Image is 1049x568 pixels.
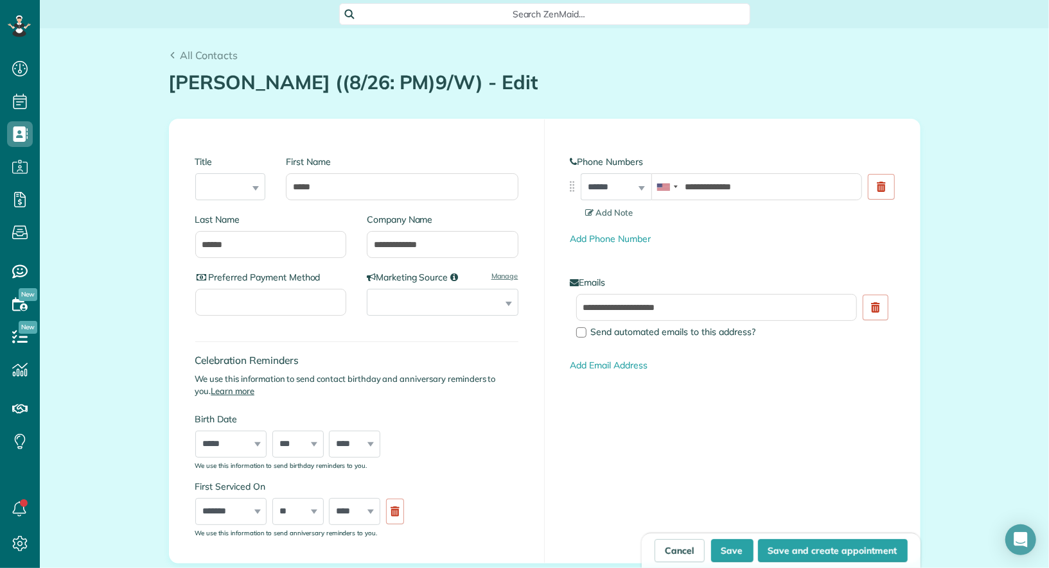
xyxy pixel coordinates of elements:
[211,386,254,396] a: Learn more
[195,461,367,469] sub: We use this information to send birthday reminders to you.
[591,326,756,338] span: Send automated emails to this address?
[180,49,238,62] span: All Contacts
[570,359,648,371] a: Add Email Address
[195,480,410,493] label: First Serviced On
[195,355,518,366] h4: Celebration Reminders
[367,213,518,226] label: Company Name
[570,276,894,289] label: Emails
[169,72,921,93] h1: [PERSON_NAME] ((8/26: PM)9/W) - Edit
[652,174,682,200] div: United States: +1
[195,413,410,426] label: Birth Date
[195,213,347,226] label: Last Name
[1005,524,1036,555] div: Open Intercom Messenger
[19,321,37,334] span: New
[367,271,518,284] label: Marketing Source
[169,47,238,63] a: All Contacts
[586,207,633,218] span: Add Note
[711,539,754,562] button: Save
[195,155,266,168] label: Title
[195,271,347,284] label: Preferred Payment Method
[491,271,518,281] a: Manage
[570,233,651,245] a: Add Phone Number
[19,288,37,301] span: New
[195,529,378,537] sub: We use this information to send anniversary reminders to you.
[758,539,908,562] button: Save and create appointment
[570,155,894,168] label: Phone Numbers
[195,373,518,397] p: We use this information to send contact birthday and anniversary reminders to you.
[655,539,705,562] a: Cancel
[286,155,518,168] label: First Name
[565,180,579,193] img: drag_indicator-119b368615184ecde3eda3c64c821f6cf29d3e2b97b89ee44bc31753036683e5.png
